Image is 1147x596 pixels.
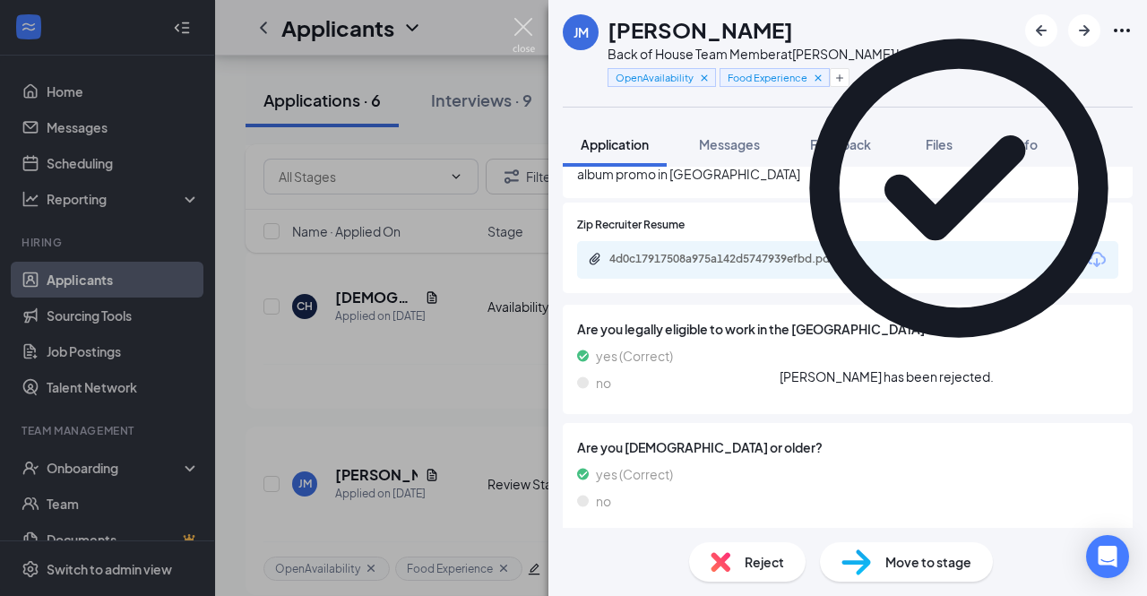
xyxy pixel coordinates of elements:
[596,346,673,366] span: yes (Correct)
[577,217,685,234] span: Zip Recruiter Resume
[745,552,784,572] span: Reject
[780,367,994,386] div: [PERSON_NAME] has been rejected.
[588,252,602,266] svg: Paperclip
[609,252,860,266] div: 4d0c17917508a975a142d5747939efbd.pdf
[616,70,694,85] span: OpenAvailability
[1086,535,1129,578] div: Open Intercom Messenger
[596,373,611,393] span: no
[596,464,673,484] span: yes (Correct)
[885,552,971,572] span: Move to stage
[608,45,977,63] div: Back of House Team Member at [PERSON_NAME] Landing Pkwy
[596,491,611,511] span: no
[577,319,1118,339] span: Are you legally eligible to work in the [GEOGRAPHIC_DATA]?
[608,14,793,45] h1: [PERSON_NAME]
[699,136,760,152] span: Messages
[728,70,807,85] span: Food Experience
[577,437,1118,457] span: Are you [DEMOGRAPHIC_DATA] or older?
[698,72,711,84] svg: Cross
[573,23,589,41] div: JM
[780,9,1138,367] svg: CheckmarkCircle
[581,136,649,152] span: Application
[588,252,878,269] a: Paperclip4d0c17917508a975a142d5747939efbd.pdf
